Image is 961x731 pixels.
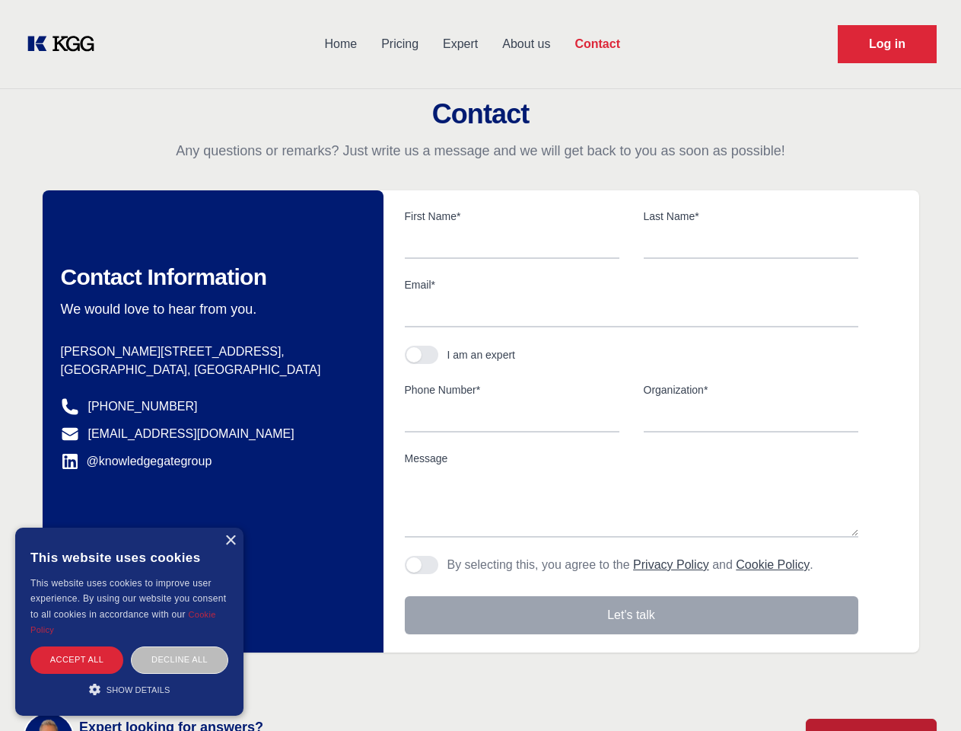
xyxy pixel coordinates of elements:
[736,558,810,571] a: Cookie Policy
[644,209,858,224] label: Last Name*
[312,24,369,64] a: Home
[24,32,107,56] a: KOL Knowledge Platform: Talk to Key External Experts (KEE)
[131,646,228,673] div: Decline all
[61,452,212,471] a: @knowledgegategroup
[30,682,228,697] div: Show details
[30,578,226,620] span: This website uses cookies to improve user experience. By using our website you consent to all coo...
[885,658,961,731] iframe: Chat Widget
[431,24,490,64] a: Expert
[30,539,228,576] div: This website uses cookies
[61,263,359,291] h2: Contact Information
[88,397,198,416] a: [PHONE_NUMBER]
[61,361,359,379] p: [GEOGRAPHIC_DATA], [GEOGRAPHIC_DATA]
[405,209,619,224] label: First Name*
[447,556,813,574] p: By selecting this, you agree to the and .
[838,25,937,63] a: Request Demo
[490,24,562,64] a: About us
[88,425,294,443] a: [EMAIL_ADDRESS][DOMAIN_NAME]
[18,99,943,129] h2: Contact
[18,142,943,160] p: Any questions or remarks? Just write us a message and we will get back to you as soon as possible!
[447,347,516,362] div: I am an expert
[61,343,359,361] p: [PERSON_NAME][STREET_ADDRESS],
[369,24,431,64] a: Pricing
[224,535,236,547] div: Close
[61,300,359,318] p: We would love to hear from you.
[107,685,170,694] span: Show details
[644,382,858,397] label: Organization*
[405,277,858,292] label: Email*
[562,24,632,64] a: Contact
[30,610,216,634] a: Cookie Policy
[405,596,858,634] button: Let's talk
[30,646,123,673] div: Accept all
[633,558,709,571] a: Privacy Policy
[405,451,858,466] label: Message
[405,382,619,397] label: Phone Number*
